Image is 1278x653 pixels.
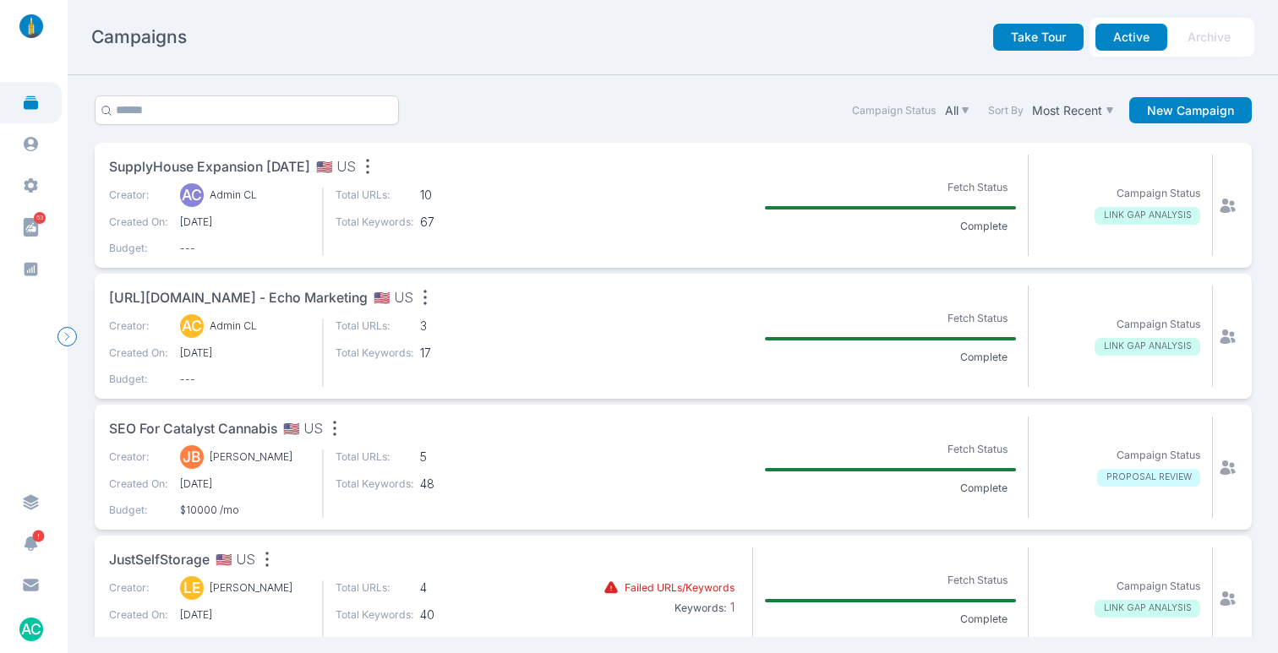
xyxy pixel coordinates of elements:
p: Complete [951,219,1016,234]
div: AC [180,314,204,338]
p: Campaign Status [1117,317,1200,332]
span: SEO for Catalyst Cannabis [109,419,277,440]
button: All [942,100,973,121]
span: $10000 /mo [180,503,310,518]
p: Total URLs: [336,580,414,596]
span: [DATE] [180,346,310,361]
p: Created On: [109,215,168,230]
span: --- [180,634,310,649]
div: AC [180,183,204,207]
p: Total Keywords: [336,215,414,230]
b: Keywords: [674,601,727,614]
p: Total Keywords: [336,476,414,492]
div: LE [180,576,204,600]
p: Creator: [109,318,168,334]
span: [DATE] [180,607,310,623]
button: Most Recent [1029,100,1117,121]
span: [DATE] [180,476,310,492]
p: Fetch Status [938,569,1016,590]
p: Most Recent [1032,103,1102,118]
span: [URL][DOMAIN_NAME] - Echo Marketing [109,288,368,309]
label: Campaign Status [852,103,936,118]
span: 63 [34,212,46,224]
button: Active [1095,24,1167,51]
span: 3 [420,318,499,334]
button: Archive [1170,24,1248,51]
p: Budget: [109,241,168,256]
p: Created On: [109,607,168,623]
p: Admin CL [210,188,257,203]
span: 10 [420,188,499,203]
p: Campaign Status [1117,579,1200,594]
span: --- [180,372,310,387]
span: 48 [420,476,499,492]
p: Total URLs: [336,188,414,203]
button: New Campaign [1129,97,1252,124]
p: Budget: [109,372,168,387]
span: 4 [420,580,499,596]
p: Complete [951,612,1016,627]
span: 🇺🇸 US [216,550,255,571]
p: [PERSON_NAME] [210,580,292,596]
button: Take Tour [993,24,1084,51]
p: Total URLs: [336,449,414,465]
span: 🇺🇸 US [374,288,413,309]
label: Sort By [988,103,1024,118]
span: --- [180,241,310,256]
p: Campaign Status [1117,186,1200,201]
span: 5 [420,449,499,465]
p: Creator: [109,188,168,203]
span: [DATE] [180,215,310,230]
p: PROPOSAL REVIEW [1097,469,1200,487]
p: Created On: [109,346,168,361]
p: Total Keywords: [336,346,414,361]
p: Total URLs: [336,318,414,334]
span: 40 [420,607,499,623]
span: 🇺🇸 US [316,157,356,178]
p: Budget: [109,634,168,649]
span: 1 [727,600,735,614]
p: Creator: [109,449,168,465]
p: Fetch Status [938,438,1016,460]
p: Complete [951,350,1016,365]
p: Total Keywords: [336,607,414,623]
p: LINK GAP ANALYSIS [1095,338,1200,356]
p: [PERSON_NAME] [210,449,292,465]
img: linklaunch_small.2ae18699.png [14,14,49,38]
p: Admin CL [210,318,257,334]
span: JustSelfStorage [109,550,210,571]
p: Fetch Status [938,307,1016,329]
p: Created On: [109,476,168,492]
p: Campaign Status [1117,448,1200,463]
p: Budget: [109,503,168,518]
span: 17 [420,346,499,361]
p: Failed URLs/Keywords [625,580,735,596]
p: Complete [951,481,1016,496]
p: LINK GAP ANALYSIS [1095,207,1200,225]
span: SupplyHouse Expansion [DATE] [109,157,310,178]
p: Fetch Status [938,177,1016,198]
h2: Campaigns [91,25,187,49]
p: All [945,103,958,118]
span: 67 [420,215,499,230]
div: JB [180,445,204,469]
p: Creator: [109,580,168,596]
p: LINK GAP ANALYSIS [1095,600,1200,618]
span: 🇺🇸 US [283,419,323,440]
